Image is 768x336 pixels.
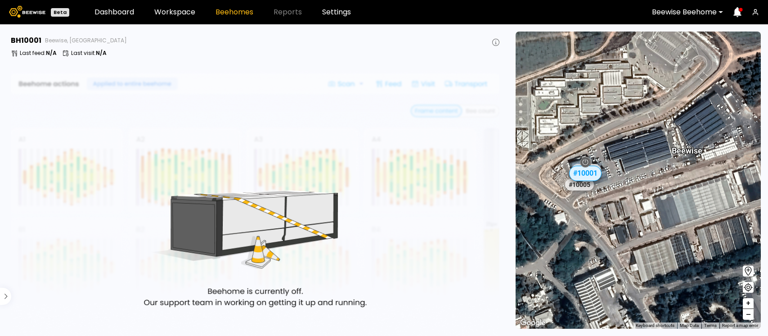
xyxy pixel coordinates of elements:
button: Map Data [680,322,699,329]
span: – [746,309,751,320]
button: Keyboard shortcuts [636,322,674,329]
div: # 10005 [565,179,594,191]
a: Dashboard [94,9,134,16]
div: Beta [51,8,69,17]
a: Report a map error [722,323,758,328]
a: Terms (opens in new tab) [704,323,717,328]
div: # 10001 [569,166,602,181]
img: Google [518,317,548,329]
a: Settings [322,9,351,16]
a: Beehomes [216,9,253,16]
button: – [743,309,754,320]
span: Reports [274,9,302,16]
b: N/A [96,49,107,57]
span: + [746,298,751,309]
a: Open this area in Google Maps (opens a new window) [518,317,548,329]
img: Beewise logo [9,6,45,18]
span: Beewise, [GEOGRAPHIC_DATA] [45,38,127,43]
b: N/A [46,49,57,57]
div: Beewise [671,136,702,155]
button: + [743,298,754,309]
a: Workspace [154,9,195,16]
p: Last feed : [20,50,57,56]
p: Last visit : [71,50,107,56]
h3: BH 10001 [11,37,41,44]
